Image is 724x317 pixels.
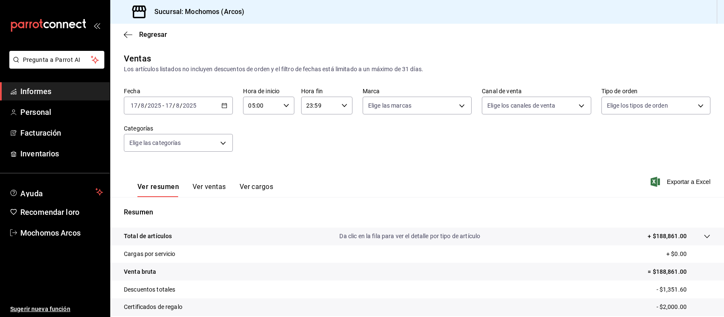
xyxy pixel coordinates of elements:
button: abrir_cajón_menú [93,22,100,29]
font: + $0.00 [666,250,687,257]
font: Pregunta a Parrot AI [23,56,81,63]
font: Elige las categorías [129,139,181,146]
font: = $188,861.00 [648,268,687,275]
font: - [162,102,164,109]
font: Ventas [124,53,151,64]
font: Canal de venta [482,88,522,95]
font: / [180,102,182,109]
font: Informes [20,87,51,96]
font: Ver cargos [240,183,274,191]
font: Mochomos Arcos [20,228,81,237]
a: Pregunta a Parrot AI [6,61,104,70]
font: Elige los tipos de orden [607,102,668,109]
font: Certificados de regalo [124,303,182,310]
input: ---- [147,102,162,109]
input: ---- [182,102,197,109]
font: Sucursal: Mochomos (Arcos) [154,8,244,16]
font: Ver resumen [137,183,179,191]
font: Fecha [124,88,140,95]
font: / [173,102,175,109]
input: -- [130,102,138,109]
font: / [145,102,147,109]
font: Total de artículos [124,233,172,239]
font: Ver ventas [193,183,226,191]
font: + $188,861.00 [648,233,687,239]
font: Resumen [124,208,153,216]
font: Da clic en la fila para ver el detalle por tipo de artículo [339,233,480,239]
div: pestañas de navegación [137,182,273,197]
font: / [138,102,140,109]
font: Hora de inicio [243,88,280,95]
font: Elige los canales de venta [487,102,555,109]
button: Pregunta a Parrot AI [9,51,104,69]
font: Cargas por servicio [124,250,176,257]
font: Elige las marcas [368,102,411,109]
font: Recomendar loro [20,208,79,217]
font: Categorías [124,125,153,132]
font: - $1,351.60 [657,286,687,293]
font: Regresar [139,31,167,39]
input: -- [176,102,180,109]
font: Marca [363,88,380,95]
font: Descuentos totales [124,286,175,293]
button: Exportar a Excel [652,177,710,187]
input: -- [165,102,173,109]
font: Ayuda [20,189,43,198]
font: Los artículos listados no incluyen descuentos de orden y el filtro de fechas está limitado a un m... [124,66,423,72]
input: -- [140,102,145,109]
font: Exportar a Excel [667,178,710,185]
font: - $2,000.00 [657,303,687,310]
font: Venta bruta [124,268,156,275]
font: Tipo de orden [601,88,638,95]
font: Hora fin [301,88,323,95]
button: Regresar [124,31,167,39]
font: Facturación [20,128,61,137]
font: Inventarios [20,149,59,158]
font: Sugerir nueva función [10,306,70,312]
font: Personal [20,108,51,117]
